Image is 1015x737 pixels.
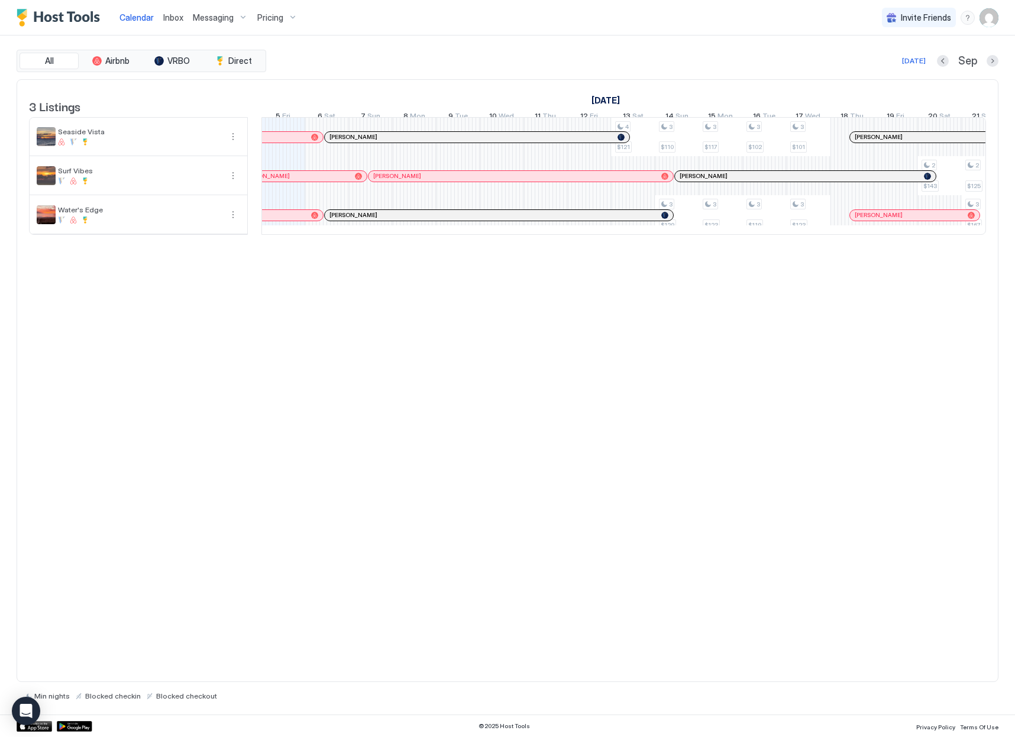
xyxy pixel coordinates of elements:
span: $117 [704,143,717,151]
a: September 20, 2025 [925,109,953,126]
span: Messaging [193,12,234,23]
span: 20 [928,111,938,124]
span: 4 [625,123,629,131]
span: Pricing [257,12,283,23]
span: $110 [661,143,674,151]
span: $119 [748,221,761,229]
span: Calendar [119,12,154,22]
div: listing image [37,205,56,224]
span: Wed [805,111,820,124]
a: September 9, 2025 [445,109,471,126]
button: Previous month [937,55,949,67]
span: $121 [617,143,630,151]
span: Direct [228,56,252,66]
div: tab-group [17,50,266,72]
span: Tue [455,111,468,124]
span: [PERSON_NAME] [373,172,421,180]
div: Open Intercom Messenger [12,697,40,725]
button: Next month [987,55,998,67]
span: [PERSON_NAME] [680,172,728,180]
span: 3 [757,201,760,208]
span: $143 [923,182,937,190]
span: Seaside Vista [58,127,221,136]
span: Sun [675,111,688,124]
button: More options [226,208,240,222]
span: Mon [410,111,425,124]
span: 9 [448,111,453,124]
a: September 1, 2025 [589,92,623,109]
a: September 18, 2025 [838,109,867,126]
span: [PERSON_NAME] [242,172,290,180]
span: Water's Edge [58,205,221,214]
span: $123 [704,221,718,229]
div: listing image [37,166,56,185]
span: Thu [850,111,864,124]
span: 17 [796,111,803,124]
span: [PERSON_NAME] [329,211,377,219]
span: 3 [757,123,760,131]
span: © 2025 Host Tools [479,722,530,730]
span: Sun [367,111,380,124]
button: [DATE] [900,54,927,68]
span: 3 [713,201,716,208]
span: Inbox [163,12,183,22]
span: 3 [800,201,804,208]
a: September 16, 2025 [750,109,778,126]
span: 12 [580,111,588,124]
span: Privacy Policy [916,723,955,730]
a: September 21, 2025 [969,109,997,126]
span: 6 [318,111,322,124]
span: 3 [713,123,716,131]
span: All [45,56,54,66]
a: Inbox [163,11,183,24]
a: Google Play Store [57,721,92,732]
span: 8 [403,111,408,124]
span: 3 [669,123,673,131]
span: 2 [932,161,935,169]
span: 5 [276,111,280,124]
a: Host Tools Logo [17,9,105,27]
span: Min nights [34,691,70,700]
span: $129 [661,221,674,229]
span: Sat [939,111,951,124]
span: 3 [669,201,673,208]
span: [PERSON_NAME] [855,133,903,141]
span: Fri [590,111,598,124]
div: [DATE] [902,56,926,66]
a: App Store [17,721,52,732]
a: September 13, 2025 [620,109,647,126]
span: Blocked checkin [85,691,141,700]
a: September 15, 2025 [705,109,736,126]
span: 21 [972,111,980,124]
span: Fri [282,111,290,124]
button: All [20,53,79,69]
span: 3 [800,123,804,131]
span: Blocked checkout [156,691,217,700]
span: 3 Listings [29,97,80,115]
a: September 7, 2025 [358,109,383,126]
a: Calendar [119,11,154,24]
span: VRBO [167,56,190,66]
span: 11 [535,111,541,124]
span: Airbnb [105,56,130,66]
a: September 11, 2025 [532,109,559,126]
span: Sat [324,111,335,124]
button: Direct [204,53,263,69]
span: Terms Of Use [960,723,998,730]
span: 18 [841,111,848,124]
a: September 5, 2025 [273,109,293,126]
span: Mon [717,111,733,124]
button: VRBO [143,53,202,69]
a: Terms Of Use [960,720,998,732]
a: Privacy Policy [916,720,955,732]
a: September 17, 2025 [793,109,823,126]
span: Tue [762,111,775,124]
span: $102 [748,143,762,151]
span: Wed [499,111,514,124]
span: $125 [967,182,981,190]
span: [PERSON_NAME] [329,133,377,141]
span: Invite Friends [901,12,951,23]
a: September 12, 2025 [577,109,601,126]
